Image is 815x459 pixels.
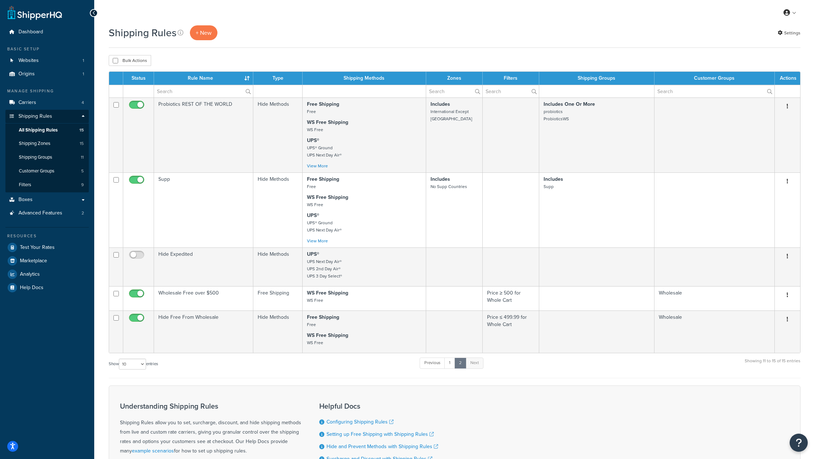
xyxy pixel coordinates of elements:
[5,164,89,178] li: Customer Groups
[5,110,89,192] li: Shipping Rules
[483,286,539,310] td: Price ≥ 500 for Whole Cart
[745,357,801,372] div: Showing 11 to 15 of 15 entries
[654,286,775,310] td: Wholesale
[79,127,84,133] span: 15
[253,310,303,353] td: Hide Methods
[253,172,303,247] td: Hide Methods
[120,402,301,456] div: Shipping Rules allow you to set, surcharge, discount, and hide shipping methods from live and cus...
[654,72,775,85] th: Customer Groups
[5,25,89,39] a: Dashboard
[154,97,253,172] td: Probiotics REST OF THE WORLD
[123,72,154,85] th: Status
[109,26,176,40] h1: Shipping Rules
[654,85,774,97] input: Search
[307,212,319,219] strong: UPS®
[18,58,39,64] span: Websites
[109,359,158,370] label: Show entries
[307,289,348,297] strong: WS Free Shipping
[466,358,483,368] a: Next
[483,310,539,353] td: Price ≤ 499.99 for Whole Cart
[5,67,89,81] a: Origins 1
[426,72,483,85] th: Zones
[307,108,316,115] small: Free
[5,193,89,206] a: Boxes
[18,210,62,216] span: Advanced Features
[5,110,89,123] a: Shipping Rules
[454,358,466,368] a: 2
[307,313,339,321] strong: Free Shipping
[19,168,54,174] span: Customer Groups
[544,100,595,108] strong: Includes One Or More
[5,151,89,164] li: Shipping Groups
[5,54,89,67] li: Websites
[790,434,808,452] button: Open Resource Center
[307,163,328,169] a: View More
[5,137,89,150] a: Shipping Zones 15
[18,71,35,77] span: Origins
[307,321,316,328] small: Free
[5,151,89,164] a: Shipping Groups 11
[307,331,348,339] strong: WS Free Shipping
[132,447,174,455] a: example scenarios
[5,268,89,281] li: Analytics
[307,238,328,244] a: View More
[18,113,52,120] span: Shipping Rules
[8,5,62,20] a: ShipperHQ Home
[431,100,450,108] strong: Includes
[83,58,84,64] span: 1
[19,154,52,160] span: Shipping Groups
[18,100,36,106] span: Carriers
[307,220,342,233] small: UPS® Ground UPS Next Day Air®
[20,285,43,291] span: Help Docs
[81,182,84,188] span: 9
[544,175,563,183] strong: Includes
[5,46,89,52] div: Basic Setup
[253,247,303,286] td: Hide Methods
[83,71,84,77] span: 1
[5,281,89,294] a: Help Docs
[5,88,89,94] div: Manage Shipping
[431,108,472,122] small: International Except [GEOGRAPHIC_DATA]
[5,124,89,137] li: All Shipping Rules
[5,164,89,178] a: Customer Groups 5
[81,154,84,160] span: 11
[20,245,55,251] span: Test Your Rates
[154,85,253,97] input: Search
[5,233,89,239] div: Resources
[253,72,303,85] th: Type
[307,145,342,158] small: UPS® Ground UPS Next Day Air®
[20,271,40,278] span: Analytics
[307,193,348,201] strong: WS Free Shipping
[5,241,89,254] a: Test Your Rates
[18,197,33,203] span: Boxes
[307,258,342,279] small: UPS Next Day Air® UPS 2nd Day Air® UPS 3 Day Select®
[307,339,323,346] small: WS Free
[426,85,482,97] input: Search
[431,183,467,190] small: No Supp Countries
[19,182,31,188] span: Filters
[5,206,89,220] a: Advanced Features 2
[154,286,253,310] td: Wholesale Free over $500
[18,29,43,35] span: Dashboard
[82,100,84,106] span: 4
[5,254,89,267] a: Marketplace
[154,72,253,85] th: Rule Name : activate to sort column ascending
[19,127,58,133] span: All Shipping Rules
[5,96,89,109] a: Carriers 4
[307,183,316,190] small: Free
[81,168,84,174] span: 5
[19,141,50,147] span: Shipping Zones
[307,250,319,258] strong: UPS®
[190,25,217,40] p: + New
[5,54,89,67] a: Websites 1
[307,126,323,133] small: WS Free
[778,28,801,38] a: Settings
[154,310,253,353] td: Hide Free From Wholesale
[307,118,348,126] strong: WS Free Shipping
[253,286,303,310] td: Free Shipping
